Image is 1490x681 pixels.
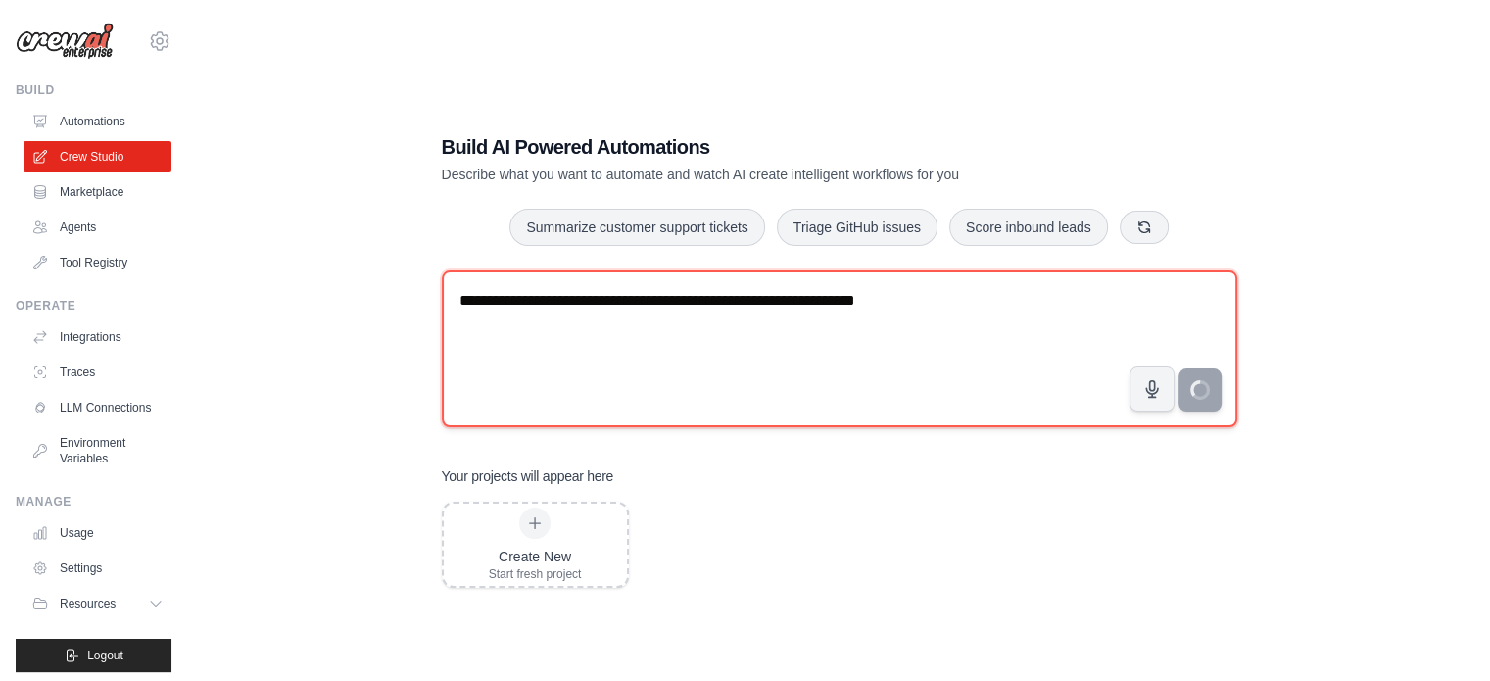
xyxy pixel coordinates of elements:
div: Operate [16,298,171,314]
a: Tool Registry [24,247,171,278]
a: Integrations [24,321,171,353]
p: Describe what you want to automate and watch AI create intelligent workflows for you [442,165,1100,184]
button: Logout [16,639,171,672]
div: Start fresh project [489,566,582,582]
a: Environment Variables [24,427,171,474]
a: Usage [24,517,171,549]
button: Summarize customer support tickets [509,209,764,246]
a: Automations [24,106,171,137]
button: Click to speak your automation idea [1130,366,1175,412]
button: Triage GitHub issues [777,209,937,246]
div: Create New [489,547,582,566]
button: Resources [24,588,171,619]
div: Widget de chat [1392,587,1490,681]
a: Settings [24,553,171,584]
a: LLM Connections [24,392,171,423]
a: Agents [24,212,171,243]
button: Get new suggestions [1120,211,1169,244]
a: Marketplace [24,176,171,208]
button: Score inbound leads [949,209,1108,246]
h3: Your projects will appear here [442,466,614,486]
iframe: Chat Widget [1392,587,1490,681]
span: Resources [60,596,116,611]
img: Logo [16,23,114,60]
div: Manage [16,494,171,510]
div: Build [16,82,171,98]
a: Traces [24,357,171,388]
h1: Build AI Powered Automations [442,133,1100,161]
span: Logout [87,648,123,663]
a: Crew Studio [24,141,171,172]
